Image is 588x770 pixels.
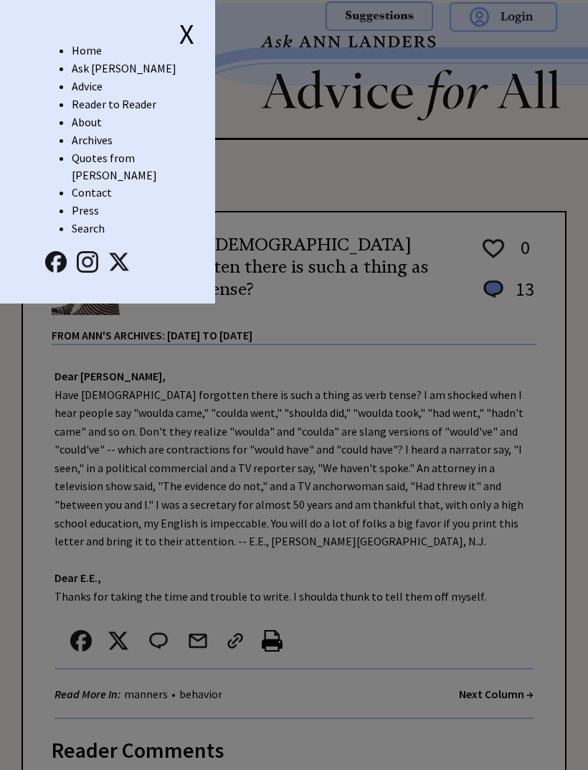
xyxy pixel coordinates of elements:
[72,203,99,217] a: Press
[72,221,105,235] a: Search
[72,185,112,199] a: Contact
[77,251,98,273] img: instagram.png
[72,79,103,93] a: Advice
[72,115,102,129] a: About
[72,151,157,182] a: Quotes from [PERSON_NAME]
[72,61,176,75] a: Ask [PERSON_NAME]
[108,251,130,273] img: x_small.png
[72,133,113,147] a: Archives
[45,251,67,273] img: facebook.png
[72,97,156,111] a: Reader to Reader
[72,43,102,57] a: Home
[179,16,194,52] span: X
